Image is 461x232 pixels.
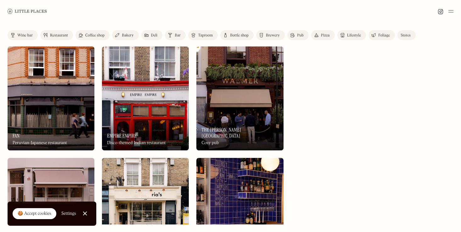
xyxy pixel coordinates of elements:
[17,34,33,37] div: Wine bar
[13,208,56,219] a: 🍪 Accept cookies
[230,34,249,37] div: Bottle shop
[122,34,133,37] div: Bakery
[175,34,181,37] div: Bar
[368,30,395,40] a: Foliage
[40,30,73,40] a: Restaurant
[107,140,166,146] div: Disco-themed Indian restaurant
[61,207,76,221] a: Settings
[151,34,158,37] div: Deli
[196,46,283,150] img: The Walmer Castle
[220,30,254,40] a: Bottle shop
[112,30,138,40] a: Bakery
[311,30,335,40] a: Pizza
[107,133,137,139] h3: Empire Empire
[50,34,68,37] div: Restaurant
[256,30,285,40] a: Brewery
[8,46,94,150] a: FanFanFanPeruvian-Japanese restaurant
[198,34,213,37] div: Taproom
[13,133,20,139] h3: Fan
[397,30,416,40] a: Stores
[8,30,38,40] a: Wine bar
[401,34,411,37] div: Stores
[297,34,304,37] div: Pub
[165,30,186,40] a: Bar
[287,30,309,40] a: Pub
[13,140,67,146] div: Peruvian-Japanese restaurant
[321,34,330,37] div: Pizza
[201,140,219,146] div: Cosy pub
[266,34,280,37] div: Brewery
[18,211,51,217] div: 🍪 Accept cookies
[378,34,390,37] div: Foliage
[61,211,76,216] div: Settings
[337,30,366,40] a: Lifestyle
[85,34,104,37] div: Coffee shop
[196,46,283,150] a: The Walmer CastleThe Walmer CastleThe [PERSON_NAME][GEOGRAPHIC_DATA]Cosy pub
[102,46,189,150] img: Empire Empire
[201,127,278,139] h3: The [PERSON_NAME][GEOGRAPHIC_DATA]
[79,207,91,220] a: Close Cookie Popup
[76,30,110,40] a: Coffee shop
[347,34,361,37] div: Lifestyle
[102,46,189,150] a: Empire EmpireEmpire EmpireEmpire EmpireDisco-themed Indian restaurant
[141,30,163,40] a: Deli
[8,46,94,150] img: Fan
[188,30,218,40] a: Taproom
